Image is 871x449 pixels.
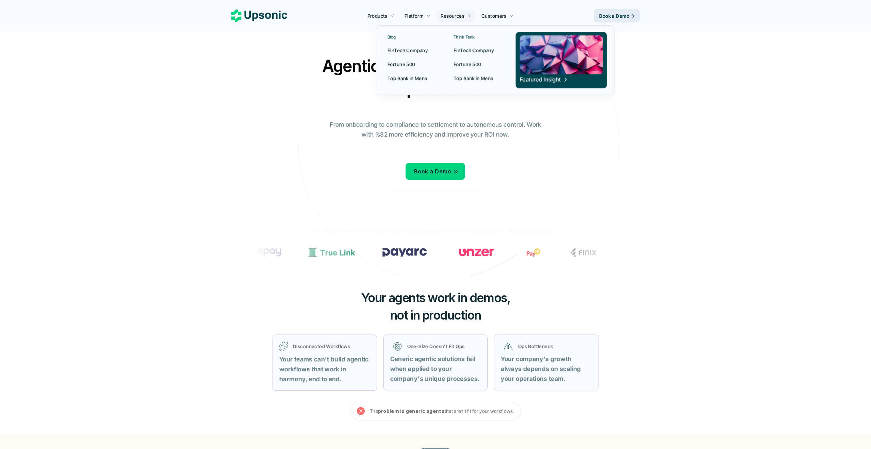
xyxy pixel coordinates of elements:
p: FinTech Company [454,47,494,54]
a: Fortune 500 [383,58,441,71]
p: One-Size Doesn’t Fit Ops [407,343,478,350]
p: Resources [441,12,464,19]
p: Featured Insight [520,79,561,80]
a: Fortune 500 [449,58,507,71]
span: Featured Insight [520,76,568,83]
p: 1M+ enterprise-grade agents run on Upsonic [391,188,479,193]
p: Think Tank [454,35,475,40]
p: Book a Demo [599,12,629,19]
p: Ops Bottleneck [518,343,589,350]
p: Platform [405,12,424,19]
a: Products [363,10,399,22]
p: Top Bank in Mena [454,75,493,82]
span: Your agents work in demos, [361,290,510,305]
p: Disconnected Workflows [293,343,370,350]
strong: problem is generic agents [378,408,445,414]
p: Fortune 500 [454,61,481,68]
a: Top Bank in Mena [449,72,507,84]
a: Book a Demo [406,163,465,180]
strong: Generic agentic solutions fail when applied to your company’s unique processes. [390,355,480,382]
a: Book a Demo [594,9,640,22]
p: From onboarding to compliance to settlement to autonomous control. Work with %82 more efficiency ... [325,120,546,140]
a: FinTech Company [449,44,507,56]
a: Top Bank in Mena [383,72,441,84]
p: Products [367,12,388,19]
p: Fintech leaders rely on Upsonic to automate critical operations with reliable AI agents [315,226,556,236]
span: not in production [390,308,481,323]
p: The that aren’t fit for your workflows. [370,407,514,415]
h2: Agentic AI Platform for FinTech Operations [316,55,555,100]
p: Blog [388,35,396,40]
a: Featured Insight [515,32,607,88]
p: Book a Demo [414,167,451,176]
p: Customers [481,12,507,19]
p: Fortune 500 [388,61,415,68]
p: FinTech Company [388,47,428,54]
strong: Your company's growth always depends on scaling your operations team. [501,355,582,382]
p: Top Bank in Mena [388,75,427,82]
a: FinTech Company [383,44,441,56]
strong: Your teams can’t build agentic workflows that work in harmony, end to end. [279,356,370,383]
